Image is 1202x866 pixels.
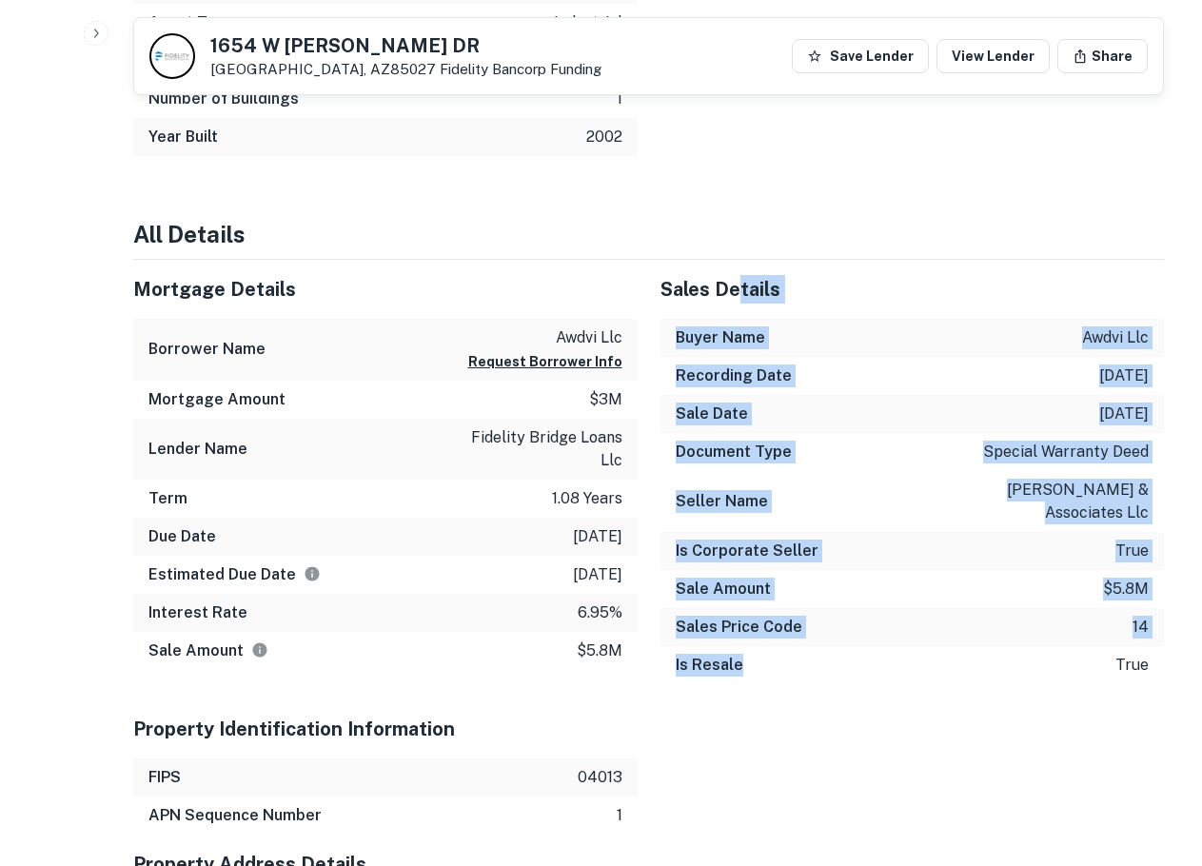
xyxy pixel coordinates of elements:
[676,403,748,425] h6: Sale Date
[148,338,266,361] h6: Borrower Name
[792,39,929,73] button: Save Lender
[133,217,1164,251] h4: All Details
[676,654,743,677] h6: Is Resale
[676,490,768,513] h6: Seller Name
[1099,364,1149,387] p: [DATE]
[578,766,622,789] p: 04013
[148,525,216,548] h6: Due Date
[676,364,792,387] h6: Recording Date
[1103,578,1149,600] p: $5.8m
[577,640,622,662] p: $5.8m
[552,487,622,510] p: 1.08 years
[554,11,622,34] p: industrial
[676,441,792,463] h6: Document Type
[936,39,1050,73] a: View Lender
[1099,403,1149,425] p: [DATE]
[133,715,638,743] h5: Property Identification Information
[148,11,234,34] h6: Asset Type
[440,61,601,77] a: Fidelity Bancorp Funding
[251,641,268,659] svg: The values displayed on the website are for informational purposes only and may be reported incor...
[589,388,622,411] p: $3m
[148,640,268,662] h6: Sale Amount
[586,126,622,148] p: 2002
[148,88,299,110] h6: Number of Buildings
[451,426,622,472] p: fidelity bridge loans llc
[676,616,802,639] h6: Sales Price Code
[660,275,1165,304] h5: Sales Details
[210,36,601,55] h5: 1654 W [PERSON_NAME] DR
[573,525,622,548] p: [DATE]
[468,326,622,349] p: awdvi llc
[304,565,321,582] svg: Estimate is based on a standard schedule for this type of loan.
[148,388,286,411] h6: Mortgage Amount
[676,578,771,600] h6: Sale Amount
[1115,540,1149,562] p: true
[977,479,1149,524] p: [PERSON_NAME] & associates llc
[148,126,218,148] h6: Year Built
[148,487,187,510] h6: Term
[1133,616,1149,639] p: 14
[617,804,622,827] p: 1
[983,441,1149,463] p: special warranty deed
[210,61,601,78] p: [GEOGRAPHIC_DATA], AZ85027
[617,88,622,110] p: 1
[1115,654,1149,677] p: true
[573,563,622,586] p: [DATE]
[1107,714,1202,805] iframe: Chat Widget
[148,438,247,461] h6: Lender Name
[676,326,765,349] h6: Buyer Name
[148,766,181,789] h6: FIPS
[578,601,622,624] p: 6.95%
[133,275,638,304] h5: Mortgage Details
[468,350,622,373] button: Request Borrower Info
[148,563,321,586] h6: Estimated Due Date
[148,601,247,624] h6: Interest Rate
[676,540,818,562] h6: Is Corporate Seller
[148,804,322,827] h6: APN Sequence Number
[1082,326,1149,349] p: awdvi llc
[1057,39,1148,73] button: Share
